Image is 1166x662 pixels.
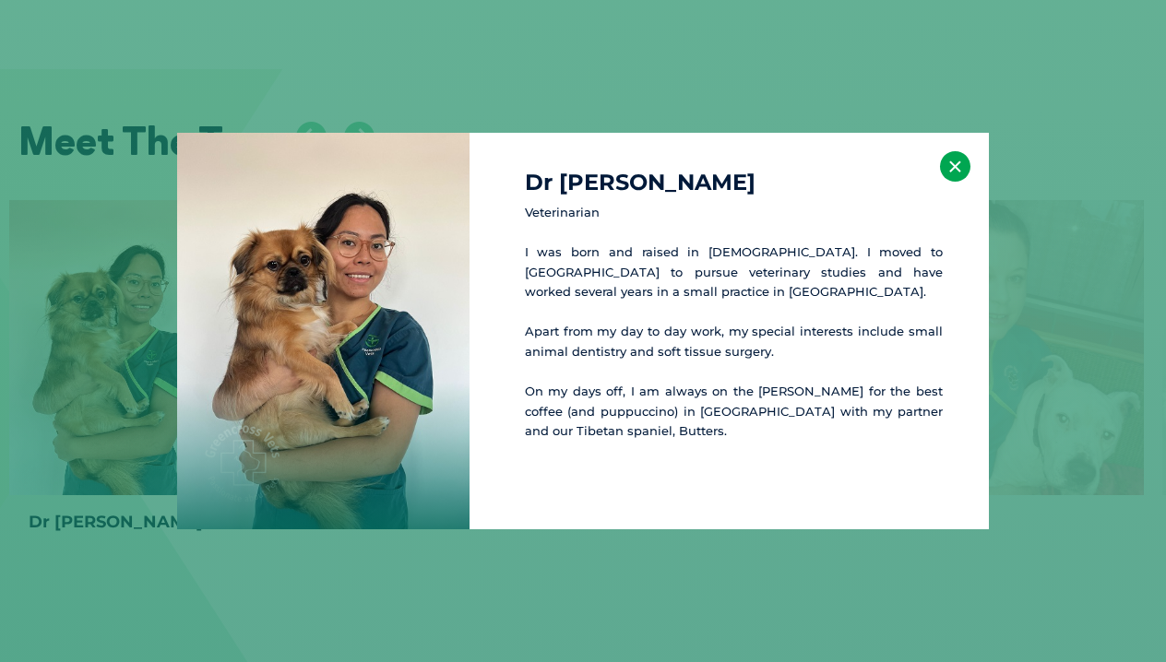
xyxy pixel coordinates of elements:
[940,151,970,182] button: ×
[525,242,943,302] p: I was born and raised in [DEMOGRAPHIC_DATA]. I moved to [GEOGRAPHIC_DATA] to pursue veterinary st...
[525,171,943,194] h4: Dr [PERSON_NAME]
[525,382,943,442] p: On my days off, I am always on the [PERSON_NAME] for the best coffee (and puppuccino) in [GEOGRAP...
[525,322,943,361] p: Apart from my day to day work, my special interests include small animal dentistry and soft tissu...
[525,203,943,223] p: Veterinarian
